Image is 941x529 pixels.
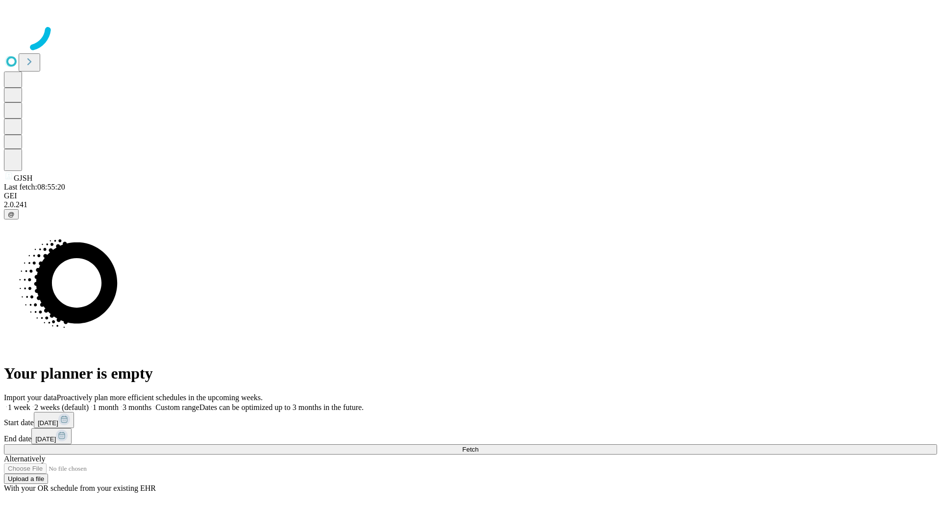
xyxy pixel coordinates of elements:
[4,192,937,200] div: GEI
[35,435,56,443] span: [DATE]
[4,474,48,484] button: Upload a file
[4,484,156,492] span: With your OR schedule from your existing EHR
[4,364,937,383] h1: Your planner is empty
[8,211,15,218] span: @
[31,428,72,444] button: [DATE]
[199,403,364,411] span: Dates can be optimized up to 3 months in the future.
[4,412,937,428] div: Start date
[4,209,19,219] button: @
[34,412,74,428] button: [DATE]
[8,403,30,411] span: 1 week
[4,444,937,455] button: Fetch
[4,393,57,402] span: Import your data
[4,455,45,463] span: Alternatively
[462,446,478,453] span: Fetch
[155,403,199,411] span: Custom range
[4,183,65,191] span: Last fetch: 08:55:20
[34,403,89,411] span: 2 weeks (default)
[14,174,32,182] span: GJSH
[93,403,119,411] span: 1 month
[4,200,937,209] div: 2.0.241
[38,419,58,427] span: [DATE]
[4,428,937,444] div: End date
[123,403,151,411] span: 3 months
[57,393,263,402] span: Proactively plan more efficient schedules in the upcoming weeks.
